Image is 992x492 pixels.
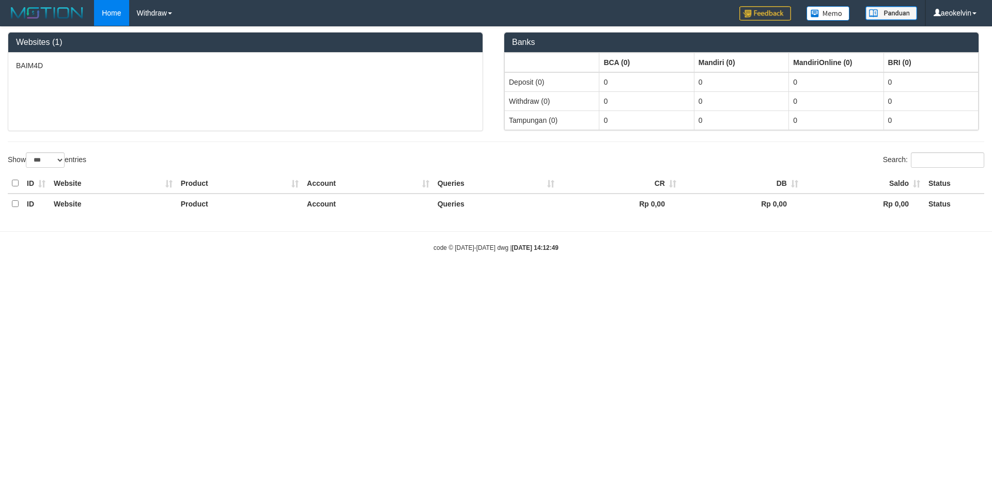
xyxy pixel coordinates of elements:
[50,173,177,194] th: Website
[694,72,788,92] td: 0
[512,38,971,47] h3: Banks
[911,152,984,168] input: Search:
[512,244,559,251] strong: [DATE] 14:12:49
[807,6,850,21] img: Button%20Memo.svg
[789,53,884,72] th: Group: activate to sort column ascending
[50,194,177,214] th: Website
[694,91,788,110] td: 0
[924,173,984,194] th: Status
[884,53,978,72] th: Group: activate to sort column ascending
[505,110,599,130] td: Tampungan (0)
[16,60,475,71] p: BAIM4D
[433,244,559,251] small: code © [DATE]-[DATE] dwg |
[802,194,924,214] th: Rp 0,00
[884,91,978,110] td: 0
[884,110,978,130] td: 0
[8,5,86,21] img: MOTION_logo.png
[177,194,303,214] th: Product
[433,194,559,214] th: Queries
[433,173,559,194] th: Queries
[789,110,884,130] td: 0
[559,173,680,194] th: CR
[505,91,599,110] td: Withdraw (0)
[599,110,694,130] td: 0
[505,72,599,92] td: Deposit (0)
[23,194,50,214] th: ID
[802,173,924,194] th: Saldo
[694,53,788,72] th: Group: activate to sort column ascending
[599,72,694,92] td: 0
[8,152,86,168] label: Show entries
[789,72,884,92] td: 0
[303,173,433,194] th: Account
[865,6,917,20] img: panduan.png
[694,110,788,130] td: 0
[680,173,802,194] th: DB
[883,152,984,168] label: Search:
[884,72,978,92] td: 0
[599,53,694,72] th: Group: activate to sort column ascending
[924,194,984,214] th: Status
[177,173,303,194] th: Product
[16,38,475,47] h3: Websites (1)
[505,53,599,72] th: Group: activate to sort column ascending
[303,194,433,214] th: Account
[559,194,680,214] th: Rp 0,00
[23,173,50,194] th: ID
[599,91,694,110] td: 0
[680,194,802,214] th: Rp 0,00
[26,152,65,168] select: Showentries
[789,91,884,110] td: 0
[739,6,791,21] img: Feedback.jpg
